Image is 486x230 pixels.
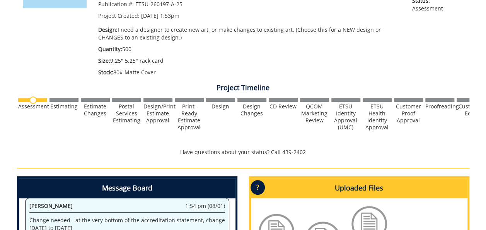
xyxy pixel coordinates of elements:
div: Design/Print Estimate Approval [143,103,172,124]
div: ETSU Health Identity Approval [363,103,392,131]
div: Customer Edits [457,103,486,117]
h4: Project Timeline [17,84,469,92]
span: Quantity: [98,45,122,53]
div: Design [206,103,235,110]
span: [DATE] 1:53pm [141,12,179,19]
span: Design: [98,26,118,33]
p: 9.25" 5.25" rack card [98,57,401,65]
div: ETSU Identity Approval (UMC) [331,103,360,131]
span: Stock: [98,69,113,76]
h4: Message Board [19,178,235,198]
p: 500 [98,45,401,53]
div: Assessment [18,103,47,110]
div: Estimating [49,103,78,110]
div: Design Changes [237,103,266,117]
span: Publication #: [98,0,134,8]
p: Have questions about your status? Call 439-2402 [17,148,469,156]
span: 1:54 pm (08/01) [185,202,225,210]
p: ? [251,180,265,195]
div: Proofreading [425,103,454,110]
span: ETSU-260197-A-25 [135,0,182,8]
div: CD Review [269,103,298,110]
img: no [29,96,37,104]
div: Postal Services Estimating [112,103,141,124]
p: I need a designer to create new art, or make changes to existing art. (Choose this for a NEW desi... [98,26,401,41]
div: Estimate Changes [81,103,110,117]
p: 80# Matte Cover [98,69,401,76]
div: Print-Ready Estimate Approval [175,103,204,131]
span: Project Created: [98,12,140,19]
h4: Uploaded Files [251,178,467,198]
div: Customer Proof Approval [394,103,423,124]
span: [PERSON_NAME] [29,202,73,209]
span: Size: [98,57,110,64]
div: QCOM Marketing Review [300,103,329,124]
